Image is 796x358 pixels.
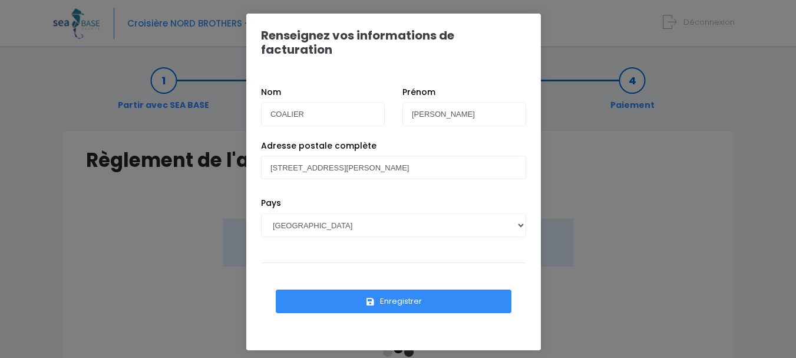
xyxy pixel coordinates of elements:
[261,140,376,152] label: Adresse postale complète
[261,197,281,209] label: Pays
[402,86,435,98] label: Prénom
[261,28,526,57] h1: Renseignez vos informations de facturation
[261,86,281,98] label: Nom
[276,290,511,313] button: Enregistrer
